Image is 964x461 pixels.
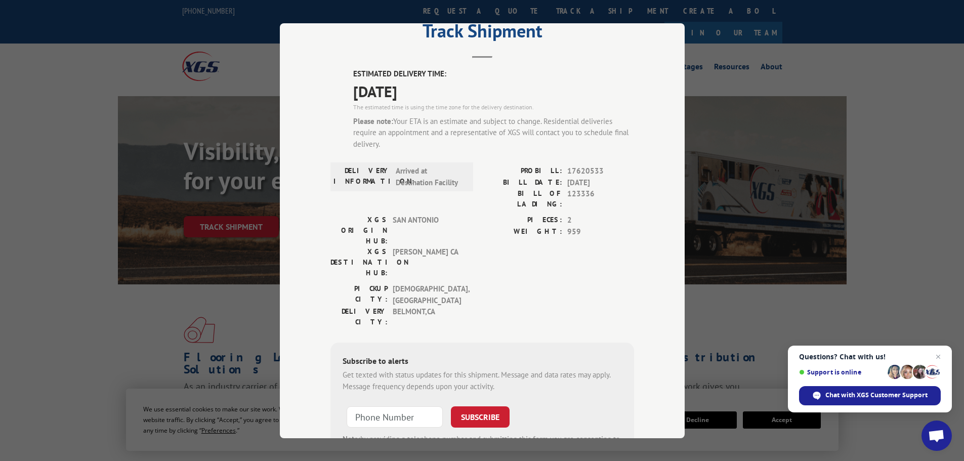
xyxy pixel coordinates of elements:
[330,246,388,278] label: XGS DESTINATION HUB:
[396,165,464,188] span: Arrived at Destination Facility
[343,434,360,444] strong: Note:
[567,226,634,237] span: 959
[353,115,634,150] div: Your ETA is an estimate and subject to change. Residential deliveries require an appointment and ...
[482,165,562,177] label: PROBILL:
[343,355,622,369] div: Subscribe to alerts
[333,165,391,188] label: DELIVERY INFORMATION:
[353,68,634,80] label: ESTIMATED DELIVERY TIME:
[482,177,562,188] label: BILL DATE:
[393,306,461,327] span: BELMONT , CA
[482,226,562,237] label: WEIGHT:
[393,246,461,278] span: [PERSON_NAME] CA
[353,79,634,102] span: [DATE]
[347,406,443,428] input: Phone Number
[451,406,510,428] button: SUBSCRIBE
[330,283,388,306] label: PICKUP CITY:
[353,116,393,125] strong: Please note:
[799,368,884,376] span: Support is online
[393,283,461,306] span: [DEMOGRAPHIC_DATA] , [GEOGRAPHIC_DATA]
[330,24,634,43] h2: Track Shipment
[482,215,562,226] label: PIECES:
[353,102,634,111] div: The estimated time is using the time zone for the delivery destination.
[393,215,461,246] span: SAN ANTONIO
[343,369,622,392] div: Get texted with status updates for this shipment. Message and data rates may apply. Message frequ...
[567,188,634,209] span: 123336
[482,188,562,209] label: BILL OF LADING:
[799,386,941,405] div: Chat with XGS Customer Support
[921,421,952,451] div: Open chat
[567,177,634,188] span: [DATE]
[567,215,634,226] span: 2
[799,353,941,361] span: Questions? Chat with us!
[932,351,944,363] span: Close chat
[330,215,388,246] label: XGS ORIGIN HUB:
[330,306,388,327] label: DELIVERY CITY:
[825,391,928,400] span: Chat with XGS Customer Support
[567,165,634,177] span: 17620533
